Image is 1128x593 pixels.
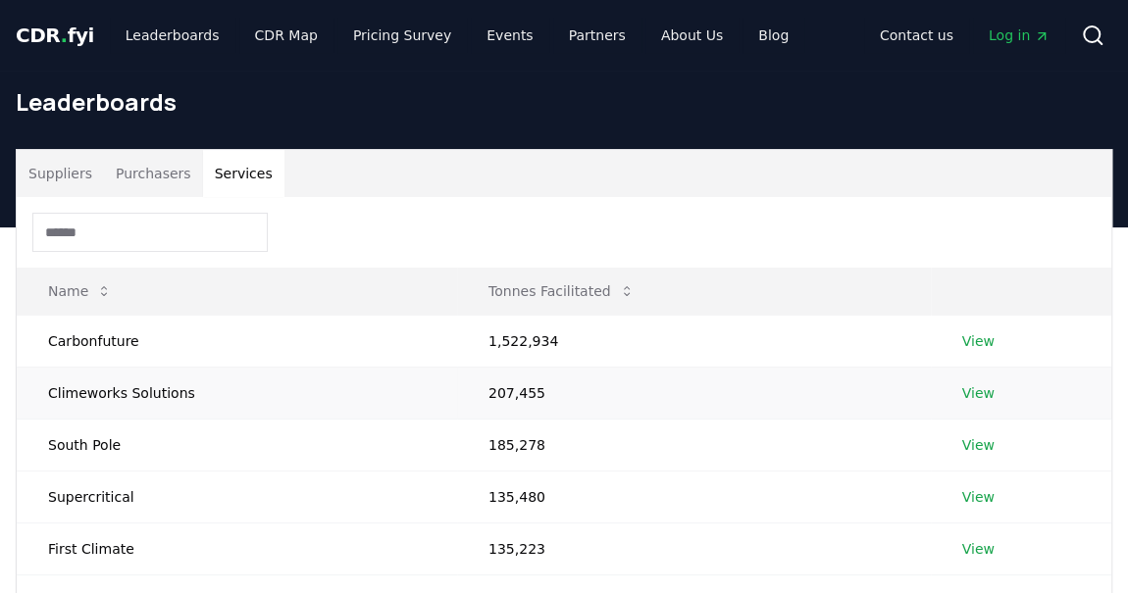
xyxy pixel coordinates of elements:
[457,419,931,470] td: 185,278
[32,272,128,311] button: Name
[61,24,68,47] span: .
[457,522,931,574] td: 135,223
[17,315,457,367] td: Carbonfuture
[16,22,94,49] a: CDR.fyi
[17,470,457,522] td: Supercritical
[473,272,650,311] button: Tonnes Facilitated
[110,18,804,53] nav: Main
[989,25,1050,45] span: Log in
[17,419,457,470] td: South Pole
[864,18,969,53] a: Contact us
[962,487,995,507] a: View
[337,18,467,53] a: Pricing Survey
[17,522,457,574] td: First Climate
[962,383,995,403] a: View
[471,18,548,53] a: Events
[645,18,739,53] a: About Us
[239,18,333,53] a: CDR Map
[457,315,931,367] td: 1,522,934
[457,367,931,419] td: 207,455
[104,150,203,197] button: Purchasers
[553,18,641,53] a: Partners
[864,18,1065,53] nav: Main
[110,18,235,53] a: Leaderboards
[16,24,94,47] span: CDR fyi
[962,331,995,351] a: View
[973,18,1065,53] a: Log in
[203,150,284,197] button: Services
[743,18,804,53] a: Blog
[962,435,995,455] a: View
[962,539,995,559] a: View
[16,86,1112,118] h1: Leaderboards
[457,470,931,522] td: 135,480
[17,367,457,419] td: Climeworks Solutions
[17,150,104,197] button: Suppliers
